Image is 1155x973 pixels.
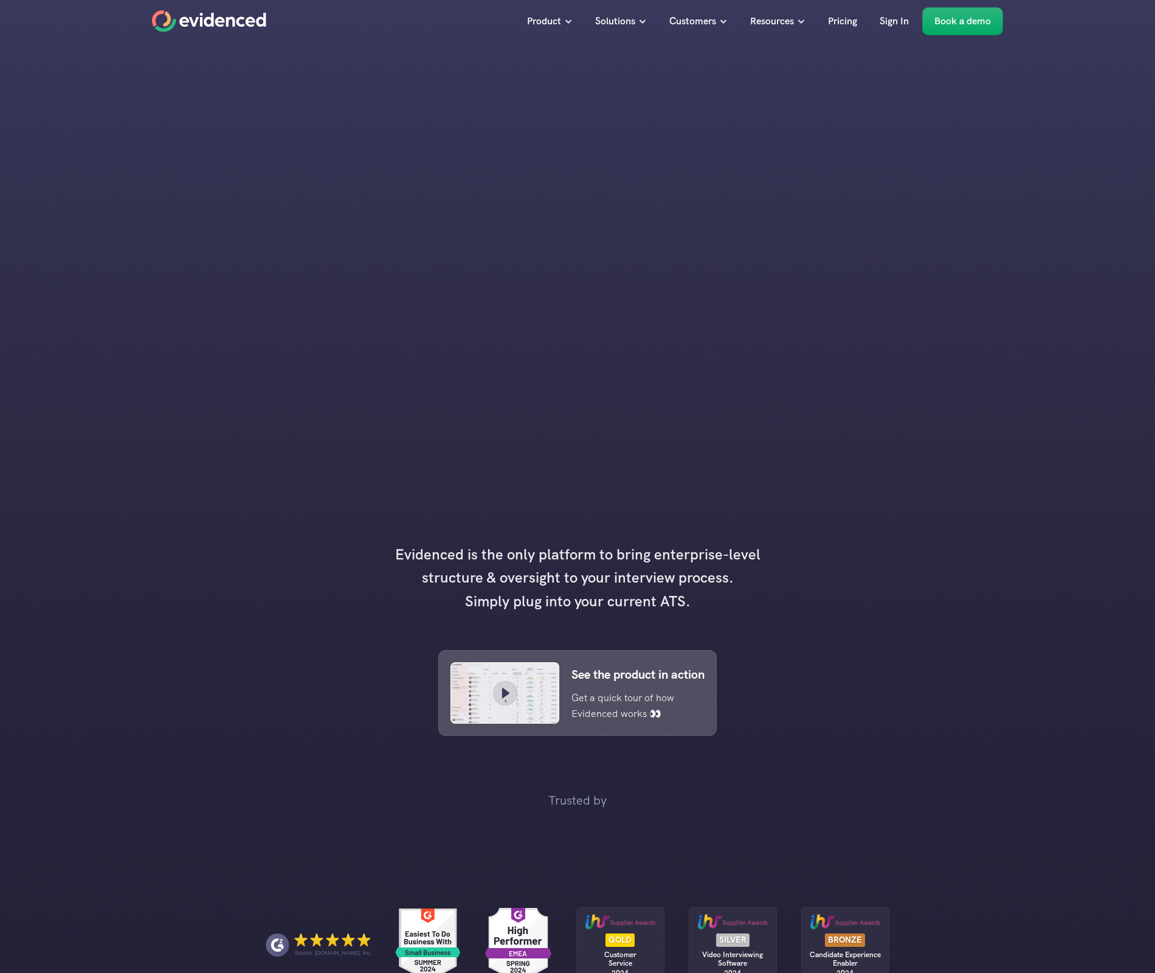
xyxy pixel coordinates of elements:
[750,13,794,29] p: Resources
[819,7,866,35] a: Pricing
[571,690,686,721] p: Get a quick tour of how Evidenced works 👀
[577,959,663,968] p: Service
[294,949,371,957] p: Source: [DOMAIN_NAME], Inc.
[934,13,991,29] p: Book a demo
[577,950,663,959] p: Customer
[152,10,266,32] a: Home
[438,650,717,736] a: See the product in actionGet a quick tour of how Evidenced works 👀
[548,791,607,810] p: Trusted by
[389,543,766,613] h4: Evidenced is the only platform to bring enterprise-level structure & oversight to your interview ...
[571,665,705,684] p: See the product in action
[669,13,716,29] p: Customers
[828,935,862,944] p: BRONZE
[719,935,746,944] p: SILVER
[609,935,632,944] p: GOLD
[871,7,918,35] a: Sign In
[595,13,635,29] p: Solutions
[527,13,561,29] p: Product
[828,13,857,29] p: Pricing
[807,950,883,968] p: Candidate Experience Enabler
[695,950,771,968] p: Video Interviewing Software
[508,134,647,175] h1: Run interviews you can rely on.
[880,13,909,29] p: Sign In
[922,7,1003,35] a: Book a demo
